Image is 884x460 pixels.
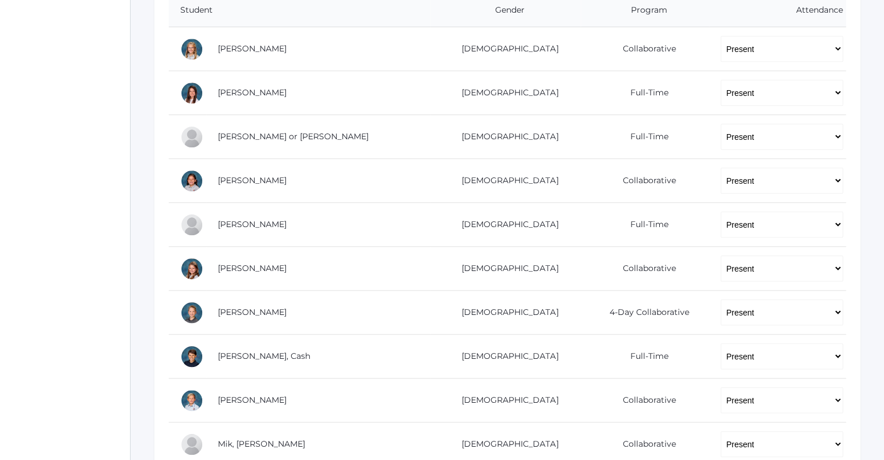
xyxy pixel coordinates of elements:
div: Cash Kilian [180,345,203,368]
td: Full-Time [581,71,708,115]
td: Collaborative [581,27,708,71]
td: [DEMOGRAPHIC_DATA] [430,203,581,247]
td: Full-Time [581,203,708,247]
a: [PERSON_NAME] [218,87,287,98]
a: [PERSON_NAME] or [PERSON_NAME] [218,131,369,142]
td: [DEMOGRAPHIC_DATA] [430,335,581,379]
div: Peter Laubacher [180,389,203,412]
a: [PERSON_NAME] [218,263,287,273]
td: [DEMOGRAPHIC_DATA] [430,27,581,71]
div: Wyatt Ferris [180,213,203,236]
td: [DEMOGRAPHIC_DATA] [430,247,581,291]
div: Grant Hein [180,301,203,324]
a: [PERSON_NAME] [218,219,287,229]
a: Mik, [PERSON_NAME] [218,439,305,449]
a: [PERSON_NAME], Cash [218,351,310,361]
td: Collaborative [581,379,708,422]
td: [DEMOGRAPHIC_DATA] [430,71,581,115]
div: Esperanza Ewing [180,169,203,192]
td: Full-Time [581,335,708,379]
a: [PERSON_NAME] [218,43,287,54]
td: [DEMOGRAPHIC_DATA] [430,379,581,422]
div: Thomas or Tom Cope [180,125,203,149]
div: Paige Albanese [180,38,203,61]
a: [PERSON_NAME] [218,175,287,186]
td: 4-Day Collaborative [581,291,708,335]
td: Full-Time [581,115,708,159]
div: Louisa Hamilton [180,257,203,280]
td: [DEMOGRAPHIC_DATA] [430,291,581,335]
a: [PERSON_NAME] [218,307,287,317]
td: Collaborative [581,247,708,291]
div: Hadley Mik [180,433,203,456]
a: [PERSON_NAME] [218,395,287,405]
td: Collaborative [581,159,708,203]
div: Grace Carpenter [180,81,203,105]
td: [DEMOGRAPHIC_DATA] [430,115,581,159]
td: [DEMOGRAPHIC_DATA] [430,159,581,203]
